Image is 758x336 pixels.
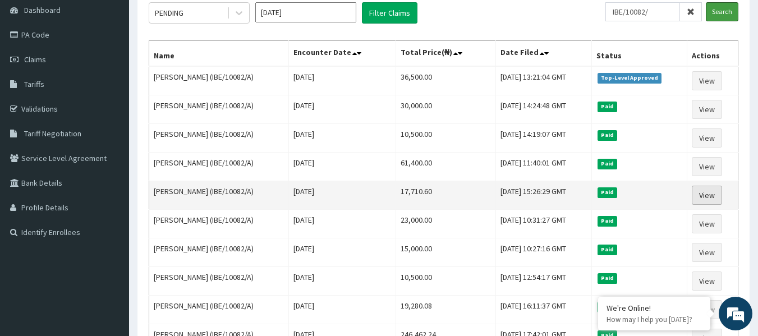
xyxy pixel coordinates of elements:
span: Paid [598,187,618,197]
td: 23,000.00 [396,210,495,238]
td: [PERSON_NAME] (IBE/10082/A) [149,210,289,238]
td: [DATE] [288,296,396,324]
td: [DATE] [288,124,396,153]
button: Filter Claims [362,2,417,24]
th: Encounter Date [288,41,396,67]
div: PENDING [155,7,183,19]
td: [DATE] 15:26:29 GMT [495,181,591,210]
a: View [692,214,722,233]
span: Paid [598,245,618,255]
td: [DATE] 14:24:48 GMT [495,95,591,124]
th: Actions [687,41,738,67]
td: [DATE] 10:27:16 GMT [495,238,591,267]
input: Search by HMO ID [605,2,680,21]
div: Chat with us now [58,63,189,77]
span: Paid [598,102,618,112]
td: [PERSON_NAME] (IBE/10082/A) [149,95,289,124]
p: How may I help you today? [607,315,702,324]
td: 19,280.08 [396,296,495,324]
span: Paid [598,216,618,226]
span: We're online! [65,98,155,211]
th: Name [149,41,289,67]
span: Tariff Negotiation [24,128,81,139]
a: View [692,243,722,262]
a: View [692,100,722,119]
td: [DATE] 14:19:07 GMT [495,124,591,153]
td: [DATE] [288,267,396,296]
a: View [692,128,722,148]
a: View [692,157,722,176]
th: Total Price(₦) [396,41,495,67]
img: d_794563401_company_1708531726252_794563401 [21,56,45,84]
td: [PERSON_NAME] (IBE/10082/A) [149,181,289,210]
td: [DATE] 13:21:04 GMT [495,66,591,95]
span: Paid [598,302,618,312]
span: Paid [598,159,618,169]
span: Paid [598,130,618,140]
div: We're Online! [607,303,702,313]
textarea: Type your message and hit 'Enter' [6,220,214,259]
a: View [692,71,722,90]
td: [DATE] [288,153,396,181]
td: 61,400.00 [396,153,495,181]
td: [DATE] 16:11:37 GMT [495,296,591,324]
span: Claims [24,54,46,65]
td: [DATE] [288,95,396,124]
td: [PERSON_NAME] (IBE/10082/A) [149,66,289,95]
td: [PERSON_NAME] (IBE/10082/A) [149,267,289,296]
td: [PERSON_NAME] (IBE/10082/A) [149,124,289,153]
td: 36,500.00 [396,66,495,95]
a: View [692,186,722,205]
td: [PERSON_NAME] (IBE/10082/A) [149,296,289,324]
th: Date Filed [495,41,591,67]
td: 30,000.00 [396,95,495,124]
td: [DATE] 10:31:27 GMT [495,210,591,238]
div: Minimize live chat window [184,6,211,33]
span: Paid [598,273,618,283]
span: Tariffs [24,79,44,89]
input: Select Month and Year [255,2,356,22]
span: Dashboard [24,5,61,15]
td: 10,500.00 [396,124,495,153]
td: 10,500.00 [396,267,495,296]
th: Status [591,41,687,67]
td: [DATE] 12:54:17 GMT [495,267,591,296]
td: [PERSON_NAME] (IBE/10082/A) [149,153,289,181]
span: Top-Level Approved [598,73,662,83]
td: 17,710.60 [396,181,495,210]
td: [DATE] [288,181,396,210]
td: [PERSON_NAME] (IBE/10082/A) [149,238,289,267]
td: [DATE] 11:40:01 GMT [495,153,591,181]
td: [DATE] [288,66,396,95]
td: 15,000.00 [396,238,495,267]
td: [DATE] [288,238,396,267]
td: [DATE] [288,210,396,238]
input: Search [706,2,738,21]
a: View [692,271,722,291]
